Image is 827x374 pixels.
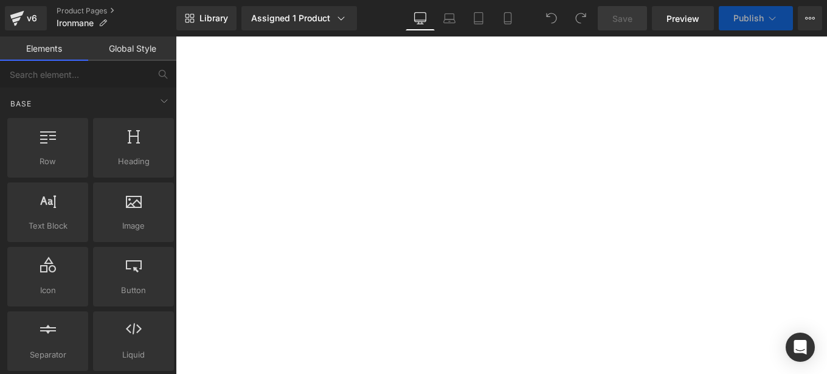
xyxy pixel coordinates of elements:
[493,6,522,30] a: Mobile
[539,6,564,30] button: Undo
[176,6,237,30] a: New Library
[798,6,822,30] button: More
[406,6,435,30] a: Desktop
[652,6,714,30] a: Preview
[612,12,632,25] span: Save
[88,36,176,61] a: Global Style
[97,155,170,168] span: Heading
[464,6,493,30] a: Tablet
[57,6,176,16] a: Product Pages
[57,18,94,28] span: Ironmane
[733,13,764,23] span: Publish
[435,6,464,30] a: Laptop
[11,155,85,168] span: Row
[11,348,85,361] span: Separator
[5,6,47,30] a: v6
[97,348,170,361] span: Liquid
[9,98,33,109] span: Base
[719,6,793,30] button: Publish
[251,12,347,24] div: Assigned 1 Product
[11,284,85,297] span: Icon
[97,220,170,232] span: Image
[666,12,699,25] span: Preview
[569,6,593,30] button: Redo
[24,10,40,26] div: v6
[11,220,85,232] span: Text Block
[199,13,228,24] span: Library
[97,284,170,297] span: Button
[786,333,815,362] div: Open Intercom Messenger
